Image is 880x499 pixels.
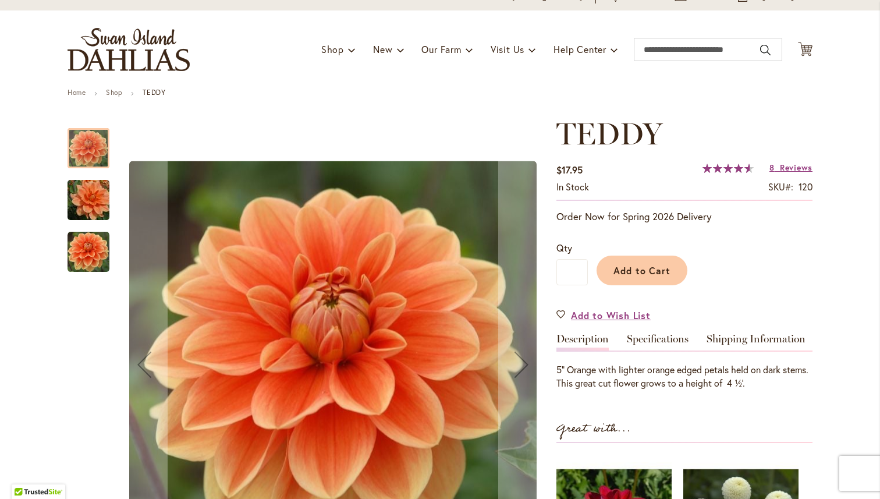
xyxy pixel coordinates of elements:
[769,162,775,173] span: 8
[421,43,461,55] span: Our Farm
[106,88,122,97] a: Shop
[556,334,609,351] a: Description
[68,28,190,71] a: store logo
[571,309,651,322] span: Add to Wish List
[556,334,812,390] div: Detailed Product Info
[556,242,572,254] span: Qty
[707,334,806,351] a: Shipping Information
[556,181,589,193] span: In stock
[9,458,41,490] iframe: Launch Accessibility Center
[613,264,671,277] span: Add to Cart
[68,88,86,97] a: Home
[321,43,344,55] span: Shop
[556,115,662,152] span: TEDDY
[702,164,754,173] div: 92%
[768,181,793,193] strong: SKU
[47,172,130,228] img: Teddy
[68,116,121,168] div: Teddy
[553,43,606,55] span: Help Center
[143,88,165,97] strong: TEDDY
[68,231,109,273] img: Teddy
[627,334,689,351] a: Specifications
[799,181,812,194] div: 120
[556,309,651,322] a: Add to Wish List
[556,363,812,390] div: 5” Orange with lighter orange edged petals held on dark stems. This great cut flower grows to a h...
[556,181,589,194] div: Availability
[556,164,583,176] span: $17.95
[597,256,687,285] button: Add to Cart
[780,162,812,173] span: Reviews
[556,419,631,438] strong: Great with...
[68,168,121,220] div: Teddy
[556,210,812,224] p: Order Now for Spring 2026 Delivery
[68,220,109,272] div: Teddy
[769,162,812,173] a: 8 Reviews
[373,43,392,55] span: New
[491,43,524,55] span: Visit Us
